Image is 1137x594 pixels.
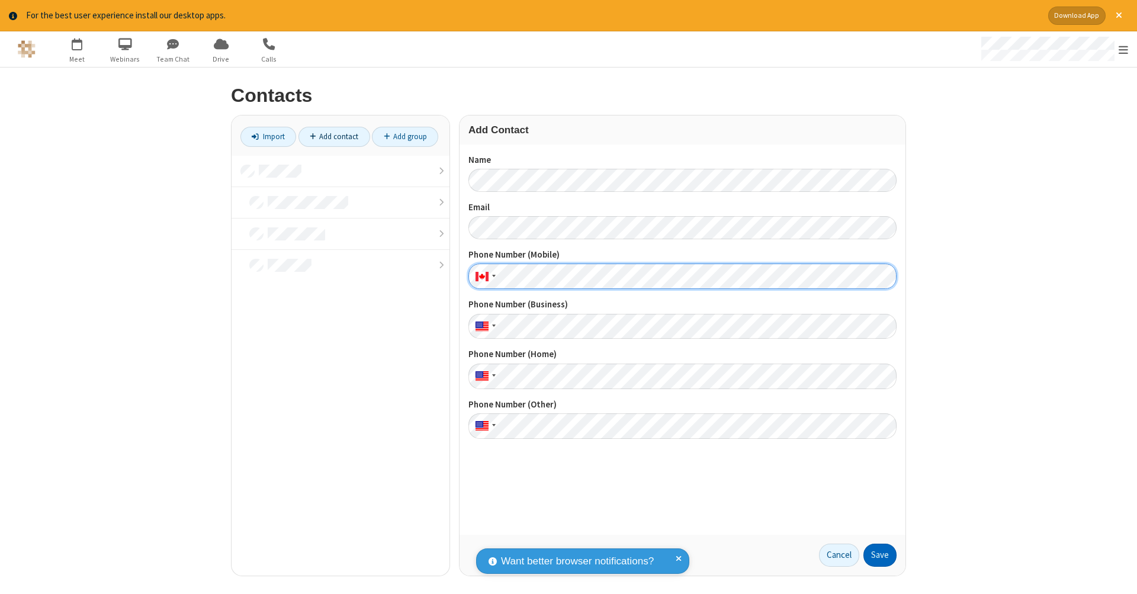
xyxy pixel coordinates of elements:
[468,398,897,412] label: Phone Number (Other)
[970,31,1137,67] div: Open menu
[4,31,49,67] button: Logo
[468,124,897,136] h3: Add Contact
[468,348,897,361] label: Phone Number (Home)
[103,54,147,65] span: Webinars
[55,54,99,65] span: Meet
[468,314,499,339] div: United States: + 1
[468,264,499,289] div: Canada: + 1
[468,364,499,389] div: United States: + 1
[231,85,906,106] h2: Contacts
[1110,7,1128,25] button: Close alert
[199,54,243,65] span: Drive
[468,201,897,214] label: Email
[18,40,36,58] img: QA Selenium DO NOT DELETE OR CHANGE
[501,554,654,569] span: Want better browser notifications?
[819,544,859,567] a: Cancel
[247,54,291,65] span: Calls
[468,298,897,312] label: Phone Number (Business)
[26,9,1039,23] div: For the best user experience install our desktop apps.
[468,248,897,262] label: Phone Number (Mobile)
[151,54,195,65] span: Team Chat
[298,127,370,147] a: Add contact
[468,413,499,439] div: United States: + 1
[240,127,296,147] a: Import
[863,544,897,567] button: Save
[372,127,438,147] a: Add group
[468,153,897,167] label: Name
[1048,7,1106,25] button: Download App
